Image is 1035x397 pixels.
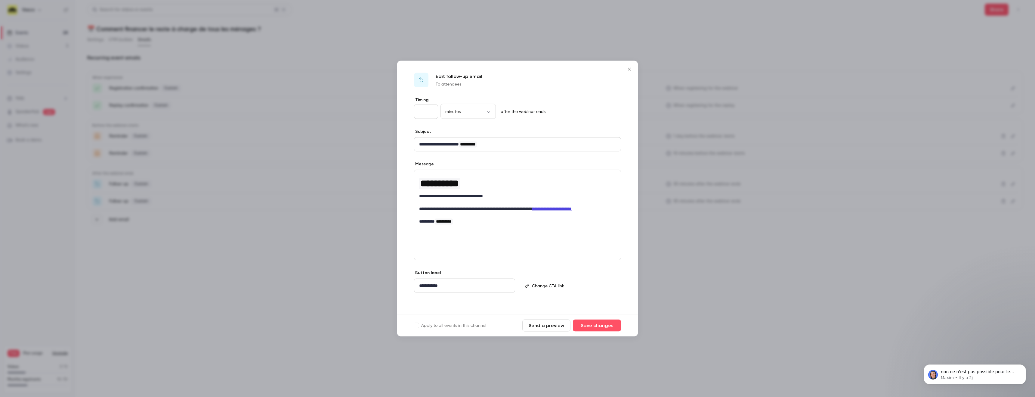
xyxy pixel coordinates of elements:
button: Save changes [573,320,621,332]
button: Close [623,63,635,75]
div: editor [530,279,620,293]
div: minutes [440,108,496,114]
label: Timing [414,97,621,103]
div: editor [414,170,621,228]
label: Subject [414,129,431,135]
label: Apply to all events in this channel [414,323,486,329]
label: Button label [414,270,441,276]
p: To attendees [436,81,482,87]
div: editor [414,279,515,292]
iframe: Intercom notifications message [915,352,1035,394]
p: Edit follow-up email [436,73,482,80]
label: Message [414,161,434,167]
button: Send a preview [522,320,570,332]
div: editor [414,138,621,151]
p: after the webinar ends [498,109,545,115]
